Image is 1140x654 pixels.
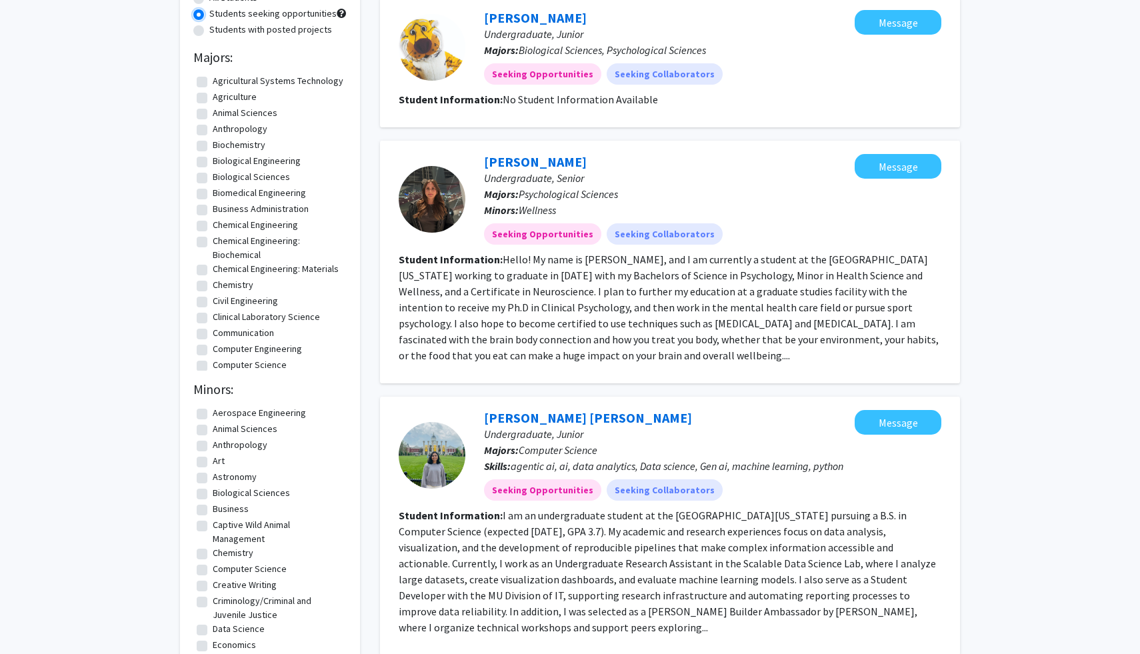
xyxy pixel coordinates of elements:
span: Psychological Sciences [519,187,618,201]
label: Students seeking opportunities [209,7,337,21]
iframe: Chat [10,594,57,644]
label: Biochemistry [213,138,265,152]
fg-read-more: Hello! My name is [PERSON_NAME], and I am currently a student at the [GEOGRAPHIC_DATA][US_STATE] ... [399,253,939,362]
b: Majors: [484,43,519,57]
mat-chip: Seeking Collaborators [607,63,723,85]
span: agentic ai, ai, data analytics, Data science, Gen ai, machine learning, python [511,459,843,473]
label: Computer Science [213,562,287,576]
label: Biomedical Engineering [213,186,306,200]
label: Captive Wild Animal Management [213,518,343,546]
button: Message Truman Tiger [855,10,941,35]
a: [PERSON_NAME] [PERSON_NAME] [484,409,692,426]
label: Aerospace Engineering [213,406,306,420]
label: Clinical Laboratory Science [213,310,320,324]
label: Agriculture [213,90,257,104]
a: [PERSON_NAME] [484,153,587,170]
label: Economics [213,638,256,652]
b: Minors: [484,203,519,217]
mat-chip: Seeking Opportunities [484,63,601,85]
label: Animal Sciences [213,422,277,436]
label: Chemical Engineering [213,218,298,232]
button: Message Maya Binder [855,154,941,179]
mat-chip: Seeking Opportunities [484,223,601,245]
label: Biological Engineering [213,154,301,168]
b: Student Information: [399,93,503,106]
label: Chemical Engineering: Materials [213,262,339,276]
span: Undergraduate, Senior [484,171,584,185]
button: Message Rohitha Sresta Ganji [855,410,941,435]
label: Creative Writing [213,578,277,592]
label: Art [213,454,225,468]
label: Data Science [213,622,265,636]
span: Wellness [519,203,556,217]
label: Business Administration [213,202,309,216]
label: Students with posted projects [209,23,332,37]
label: Anthropology [213,438,267,452]
label: Computer Engineering [213,342,302,356]
mat-chip: Seeking Collaborators [607,479,723,501]
span: Biological Sciences, Psychological Sciences [519,43,706,57]
a: [PERSON_NAME] [484,9,587,26]
b: Skills: [484,459,511,473]
b: Majors: [484,443,519,457]
b: Student Information: [399,509,503,522]
span: Undergraduate, Junior [484,427,583,441]
b: Student Information: [399,253,503,266]
label: Business [213,502,249,516]
label: Astronomy [213,470,257,484]
h2: Majors: [193,49,347,65]
mat-chip: Seeking Collaborators [607,223,723,245]
label: Criminology/Criminal and Juvenile Justice [213,594,343,622]
label: Biological Sciences [213,486,290,500]
b: Majors: [484,187,519,201]
label: Chemistry [213,278,253,292]
mat-chip: Seeking Opportunities [484,479,601,501]
label: Agricultural Systems Technology [213,74,343,88]
fg-read-more: I am an undergraduate student at the [GEOGRAPHIC_DATA][US_STATE] pursuing a B.S. in Computer Scie... [399,509,936,634]
label: Chemical Engineering: Biochemical [213,234,343,262]
label: Animal Sciences [213,106,277,120]
label: Biological Sciences [213,170,290,184]
span: Computer Science [519,443,597,457]
label: Civil Engineering [213,294,278,308]
span: Undergraduate, Junior [484,27,583,41]
label: Anthropology [213,122,267,136]
label: Computer Science [213,358,287,372]
label: Chemistry [213,546,253,560]
label: Communication [213,326,274,340]
span: No Student Information Available [503,93,658,106]
h2: Minors: [193,381,347,397]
